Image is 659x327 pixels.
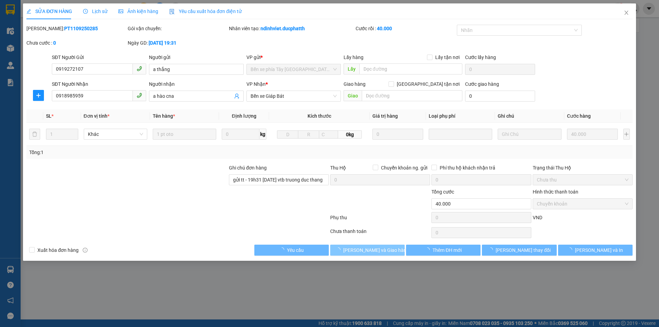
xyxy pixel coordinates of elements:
[498,129,561,140] input: Ghi Chú
[537,199,628,209] span: Chuyển khoản
[329,214,431,226] div: Phụ thu
[251,91,337,101] span: Bến xe Giáp Bát
[329,227,431,240] div: Chưa thanh toán
[33,93,44,98] span: plus
[330,165,346,171] span: Thu Hộ
[624,10,629,15] span: close
[137,66,142,71] span: phone
[84,113,109,119] span: Đơn vị tính
[356,25,455,32] div: Cước rồi :
[287,246,304,254] span: Yêu cầu
[308,113,331,119] span: Kích thước
[372,113,398,119] span: Giá trị hàng
[35,246,81,254] span: Xuất hóa đơn hàng
[330,245,405,256] button: [PERSON_NAME] và Giao hàng
[432,54,462,61] span: Lấy tận nơi
[254,245,329,256] button: Yêu cầu
[251,64,337,74] span: Bến xe phía Tây Thanh Hóa
[118,9,123,14] span: picture
[344,90,362,101] span: Giao
[575,246,623,254] span: [PERSON_NAME] và In
[533,189,578,195] label: Hình thức thanh toán
[567,113,591,119] span: Cước hàng
[495,109,564,123] th: Ghi chú
[246,81,266,87] span: VP Nhận
[33,90,44,101] button: plus
[88,129,143,139] span: Khác
[46,113,51,119] span: SL
[29,149,254,156] div: Tổng: 1
[118,9,158,14] span: Ảnh kiện hàng
[229,25,354,32] div: Nhân viên tạo:
[343,246,409,254] span: [PERSON_NAME] và Giao hàng
[617,3,636,23] button: Close
[149,80,243,88] div: Người nhận
[465,64,535,75] input: Cước lấy hàng
[533,215,542,220] span: VND
[488,247,496,252] span: loading
[229,165,267,171] label: Ghi chú đơn hàng
[229,174,329,185] input: Ghi chú đơn hàng
[64,26,98,31] b: PT1109250285
[232,113,256,119] span: Định lượng
[52,80,146,88] div: SĐT Người Nhận
[26,9,72,14] span: SỬA ĐƠN HÀNG
[336,247,343,252] span: loading
[431,189,454,195] span: Tổng cước
[394,80,462,88] span: [GEOGRAPHIC_DATA] tận nơi
[128,39,228,47] div: Ngày GD:
[169,9,242,14] span: Yêu cầu xuất hóa đơn điện tử
[83,9,107,14] span: Lịch sử
[26,9,31,14] span: edit
[426,109,495,123] th: Loại phụ phí
[372,129,424,140] input: 0
[29,129,40,140] button: delete
[153,129,216,140] input: VD: Bàn, Ghế
[567,247,575,252] span: loading
[26,39,126,47] div: Chưa cước :
[362,90,462,101] input: Dọc đường
[319,130,338,139] input: C
[128,25,228,32] div: Gói vận chuyển:
[259,129,266,140] span: kg
[83,248,88,253] span: info-circle
[344,55,363,60] span: Lấy hàng
[377,26,392,31] b: 40.000
[432,246,462,254] span: Thêm ĐH mới
[533,164,633,172] div: Trạng thái Thu Hộ
[359,63,462,74] input: Dọc đường
[406,245,481,256] button: Thêm ĐH mới
[149,54,243,61] div: Người gửi
[53,40,56,46] b: 0
[558,245,633,256] button: [PERSON_NAME] và In
[279,247,287,252] span: loading
[153,113,175,119] span: Tên hàng
[149,40,176,46] b: [DATE] 19:31
[26,25,126,32] div: [PERSON_NAME]:
[137,93,142,98] span: phone
[234,93,240,99] span: user-add
[482,245,556,256] button: [PERSON_NAME] thay đổi
[277,130,298,139] input: D
[537,175,628,185] span: Chưa thu
[338,130,361,139] span: 0kg
[344,63,359,74] span: Lấy
[261,26,305,31] b: ndinhviet.ducphatth
[465,55,496,60] label: Cước lấy hàng
[623,129,630,140] button: plus
[378,164,430,172] span: Chuyển khoản ng. gửi
[52,54,146,61] div: SĐT Người Gửi
[465,81,499,87] label: Cước giao hàng
[567,129,618,140] input: 0
[496,246,551,254] span: [PERSON_NAME] thay đổi
[83,9,88,14] span: clock-circle
[437,164,498,172] span: Phí thu hộ khách nhận trả
[169,9,175,14] img: icon
[246,54,341,61] div: VP gửi
[465,91,535,102] input: Cước giao hàng
[298,130,319,139] input: R
[425,247,432,252] span: loading
[344,81,366,87] span: Giao hàng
